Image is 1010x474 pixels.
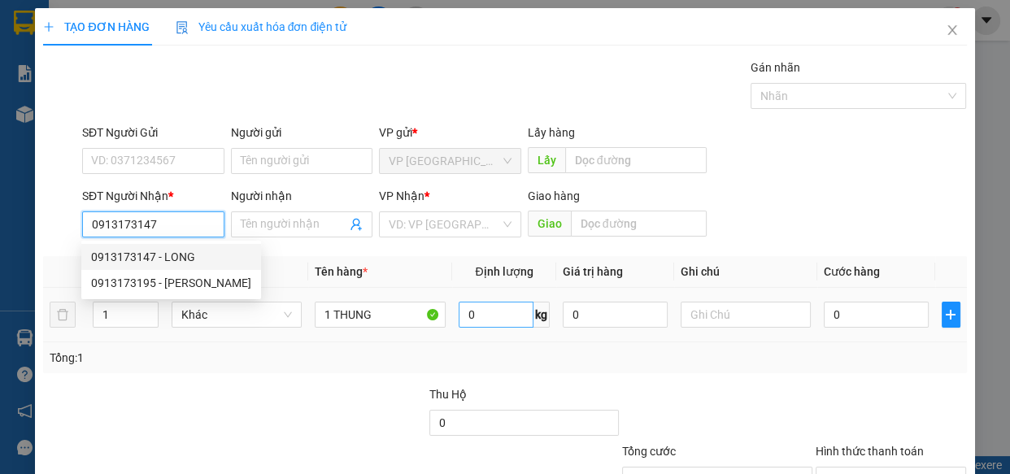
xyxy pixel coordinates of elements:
div: 0913173147 - LONG [81,244,261,270]
button: plus [942,302,960,328]
span: plus [943,308,960,321]
span: plus [43,21,54,33]
span: TẠO ĐƠN HÀNG [43,20,149,33]
span: kg [533,302,550,328]
b: [PERSON_NAME] [20,105,92,181]
li: (c) 2017 [137,77,224,98]
input: Dọc đường [571,211,707,237]
b: BIÊN NHẬN GỬI HÀNG HÓA [105,24,156,156]
b: [DOMAIN_NAME] [137,62,224,75]
span: Tổng cước [622,445,676,458]
span: Cước hàng [824,265,880,278]
div: SĐT Người Nhận [82,187,224,205]
span: VP Sài Gòn [389,149,512,173]
span: Giao [528,211,571,237]
span: Khác [181,302,293,327]
div: SĐT Người Gửi [82,124,224,141]
input: Ghi Chú [681,302,812,328]
div: 0913173195 - TUẤN PHÁT [81,270,261,296]
label: Gán nhãn [751,61,800,74]
th: Ghi chú [674,256,818,288]
div: Người gửi [231,124,373,141]
div: Người nhận [231,187,373,205]
div: 0913173195 - [PERSON_NAME] [91,274,251,292]
label: Hình thức thanh toán [816,445,924,458]
input: VD: Bàn, Ghế [315,302,446,328]
span: Tên hàng [315,265,368,278]
div: VP gửi [379,124,521,141]
span: close [946,24,959,37]
input: 0 [563,302,668,328]
span: Giao hàng [528,189,580,202]
span: VP Nhận [379,189,424,202]
input: Dọc đường [565,147,707,173]
span: Lấy hàng [528,126,575,139]
img: icon [176,21,189,34]
span: Yêu cầu xuất hóa đơn điện tử [176,20,347,33]
span: user-add [350,218,363,231]
span: Thu Hộ [429,388,467,401]
div: 0913173147 - LONG [91,248,251,266]
span: Định lượng [475,265,533,278]
img: logo.jpg [176,20,215,59]
button: Close [929,8,975,54]
div: Tổng: 1 [50,349,391,367]
span: Lấy [528,147,565,173]
button: delete [50,302,76,328]
span: Giá trị hàng [563,265,623,278]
